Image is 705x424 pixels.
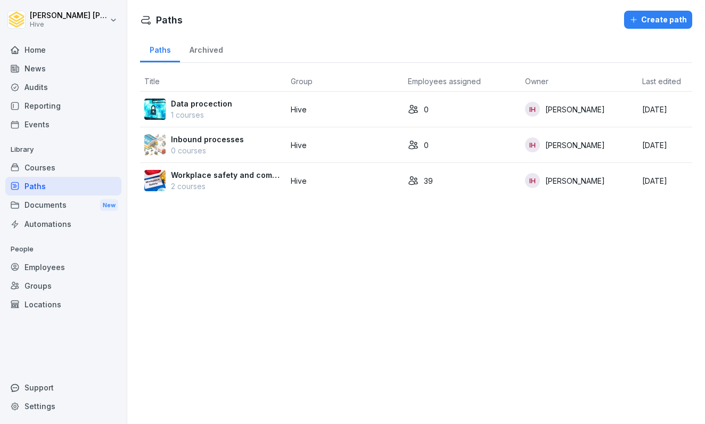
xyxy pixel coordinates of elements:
[140,35,180,62] a: Paths
[5,115,121,134] a: Events
[144,77,160,86] span: Title
[291,140,399,151] p: Hive
[525,77,548,86] span: Owner
[5,241,121,258] p: People
[629,14,687,26] div: Create path
[5,397,121,415] a: Settings
[30,21,108,28] p: Hive
[5,59,121,78] a: News
[525,173,540,188] div: IH
[171,181,282,192] p: 2 courses
[5,276,121,295] a: Groups
[5,158,121,177] a: Courses
[624,11,692,29] button: Create path
[171,134,244,145] p: Inbound processes
[291,104,399,115] p: Hive
[5,141,121,158] p: Library
[144,134,166,156] img: lgvrtp88gd97oo8aolj9uxcj.png
[291,175,399,186] p: Hive
[144,99,166,120] img: cfgoccyp60bjzrdkkzfbgvdl.png
[100,199,118,211] div: New
[5,78,121,96] a: Audits
[180,35,232,62] a: Archived
[424,175,433,186] p: 39
[545,104,605,115] p: [PERSON_NAME]
[525,102,540,117] div: IH
[171,98,232,109] p: Data procection
[30,11,108,20] p: [PERSON_NAME] [PERSON_NAME]
[545,140,605,151] p: [PERSON_NAME]
[144,170,166,191] img: twaxla64lrmeoq0ccgctjh1j.png
[5,195,121,215] a: DocumentsNew
[5,215,121,233] a: Automations
[5,258,121,276] a: Employees
[171,169,282,181] p: Workplace safety and compliance
[525,137,540,152] div: IH
[545,175,605,186] p: [PERSON_NAME]
[286,71,404,92] th: Group
[424,140,429,151] p: 0
[642,77,681,86] span: Last edited
[408,77,481,86] span: Employees assigned
[5,177,121,195] a: Paths
[5,40,121,59] a: Home
[424,104,429,115] p: 0
[171,109,232,120] p: 1 courses
[5,96,121,115] a: Reporting
[5,295,121,314] a: Locations
[156,13,183,27] h1: Paths
[5,378,121,397] div: Support
[5,195,121,215] div: Documents
[171,145,244,156] p: 0 courses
